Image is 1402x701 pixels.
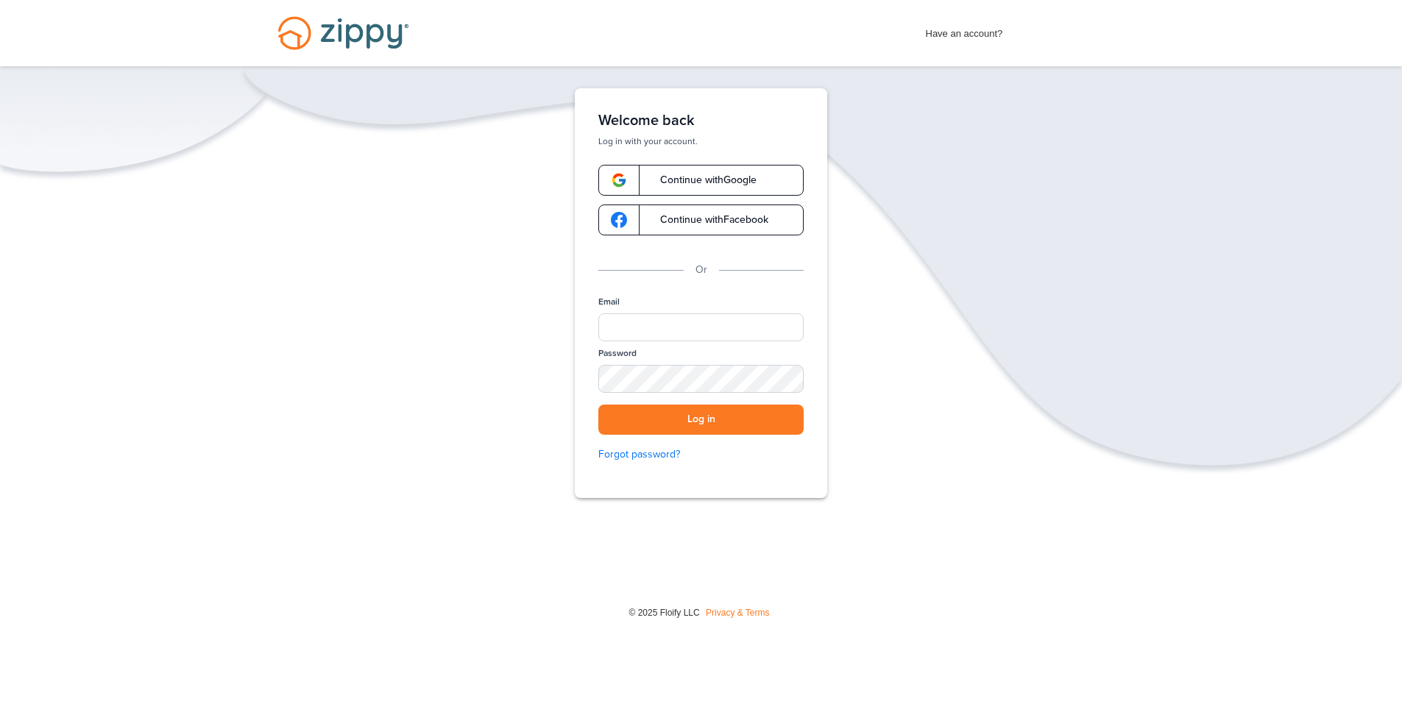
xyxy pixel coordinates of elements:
[645,215,768,225] span: Continue with Facebook
[926,18,1003,42] span: Have an account?
[695,262,707,278] p: Or
[598,204,804,235] a: google-logoContinue withFacebook
[645,175,757,185] span: Continue with Google
[598,365,804,393] input: Password
[598,165,804,196] a: google-logoContinue withGoogle
[598,296,620,308] label: Email
[598,347,637,360] label: Password
[629,608,699,618] span: © 2025 Floify LLC
[598,112,804,129] h1: Welcome back
[598,135,804,147] p: Log in with your account.
[598,446,804,463] a: Forgot password?
[598,405,804,435] button: Log in
[611,172,627,188] img: google-logo
[611,212,627,228] img: google-logo
[598,313,804,341] input: Email
[706,608,769,618] a: Privacy & Terms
